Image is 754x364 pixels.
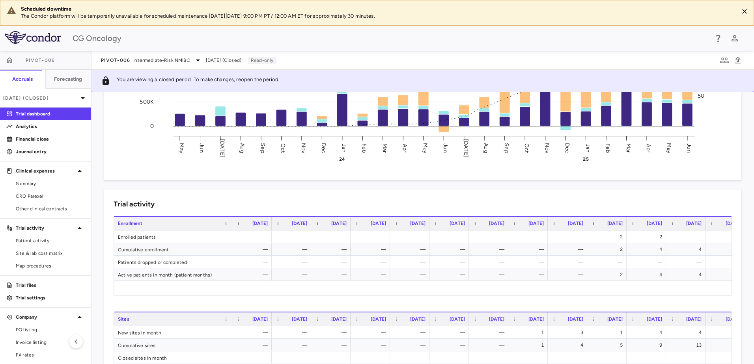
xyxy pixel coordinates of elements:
span: Intermediate-Risk NMIBC [133,57,190,64]
div: — [673,256,702,268]
div: 1 [594,326,623,339]
div: — [476,256,504,268]
div: — [397,230,426,243]
div: — [555,256,583,268]
text: Nov [544,143,551,153]
p: The Condor platform will be temporarily unavailable for scheduled maintenance [DATE][DATE] 9:00 P... [21,13,732,20]
div: 1 [515,339,544,351]
div: — [437,339,465,351]
div: — [397,268,426,281]
span: [DATE] [252,221,268,226]
div: — [239,326,268,339]
div: — [397,256,426,268]
span: CRO Parexel [16,193,84,200]
div: — [555,230,583,243]
span: [DATE] [568,316,583,322]
span: [DATE] [371,221,386,226]
div: — [318,339,347,351]
span: [DATE] [410,221,426,226]
div: 9 [634,339,662,351]
div: — [594,351,623,364]
div: — [476,351,504,364]
div: — [239,230,268,243]
span: PIVOT-006 [101,57,130,63]
div: — [713,230,741,243]
span: Enrollment [118,221,143,226]
div: — [476,326,504,339]
div: 2 [594,243,623,256]
div: — [318,351,347,364]
div: Patients dropped or completed [114,256,232,268]
div: — [279,268,307,281]
span: [DATE] [292,221,307,226]
div: — [476,230,504,243]
div: — [358,351,386,364]
div: — [318,268,347,281]
text: Dec [564,143,571,153]
div: CG Oncology [73,32,708,44]
span: [DATE] [528,316,544,322]
div: — [397,351,426,364]
div: — [673,230,702,243]
div: — [437,230,465,243]
text: Sep [503,143,510,153]
h6: Accruals [12,76,33,83]
div: — [476,339,504,351]
div: — [437,243,465,256]
div: — [476,243,504,256]
div: 23 [713,339,741,351]
div: 4 [673,268,702,281]
p: Trial files [16,282,84,289]
text: [DATE] [219,139,226,157]
p: Trial settings [16,294,84,301]
span: PO listing [16,326,84,333]
text: Mar [625,143,632,152]
p: Trial dashboard [16,110,84,117]
div: — [279,256,307,268]
text: Jan [341,143,347,152]
div: Cumulative sites [114,339,232,351]
div: — [279,243,307,256]
p: Financial close [16,136,84,143]
text: Mar [381,143,388,152]
span: PIVOT-006 [26,57,55,63]
div: New sites in month [114,326,232,338]
div: 4 [634,243,662,256]
div: — [515,230,544,243]
span: Sites [118,316,129,322]
div: — [397,339,426,351]
div: — [358,243,386,256]
h6: Forecasting [54,76,82,83]
div: 4 [713,268,741,281]
span: [DATE] [410,316,426,322]
div: — [634,351,662,364]
span: [DATE] (Closed) [206,57,241,64]
div: — [713,256,741,268]
div: 4 [713,243,741,256]
div: — [437,268,465,281]
text: Oct [280,143,286,152]
span: Map procedures [16,262,84,269]
div: 2 [634,230,662,243]
div: — [279,230,307,243]
span: [DATE] [607,221,623,226]
div: — [673,351,702,364]
tspan: 0 [150,123,154,130]
span: [DATE] [647,221,662,226]
span: Patient activity [16,237,84,244]
span: [DATE] [528,221,544,226]
div: — [515,243,544,256]
button: Close [739,6,750,17]
div: 10 [713,326,741,339]
span: [DATE] [686,316,702,322]
text: Jun [686,143,692,152]
p: Trial activity [16,225,75,232]
div: — [397,243,426,256]
div: Active patients in month (patient months) [114,268,232,280]
div: — [437,256,465,268]
div: — [437,326,465,339]
p: [DATE] (Closed) [3,95,78,102]
div: — [555,351,583,364]
span: [DATE] [726,316,741,322]
text: 25 [583,156,588,162]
